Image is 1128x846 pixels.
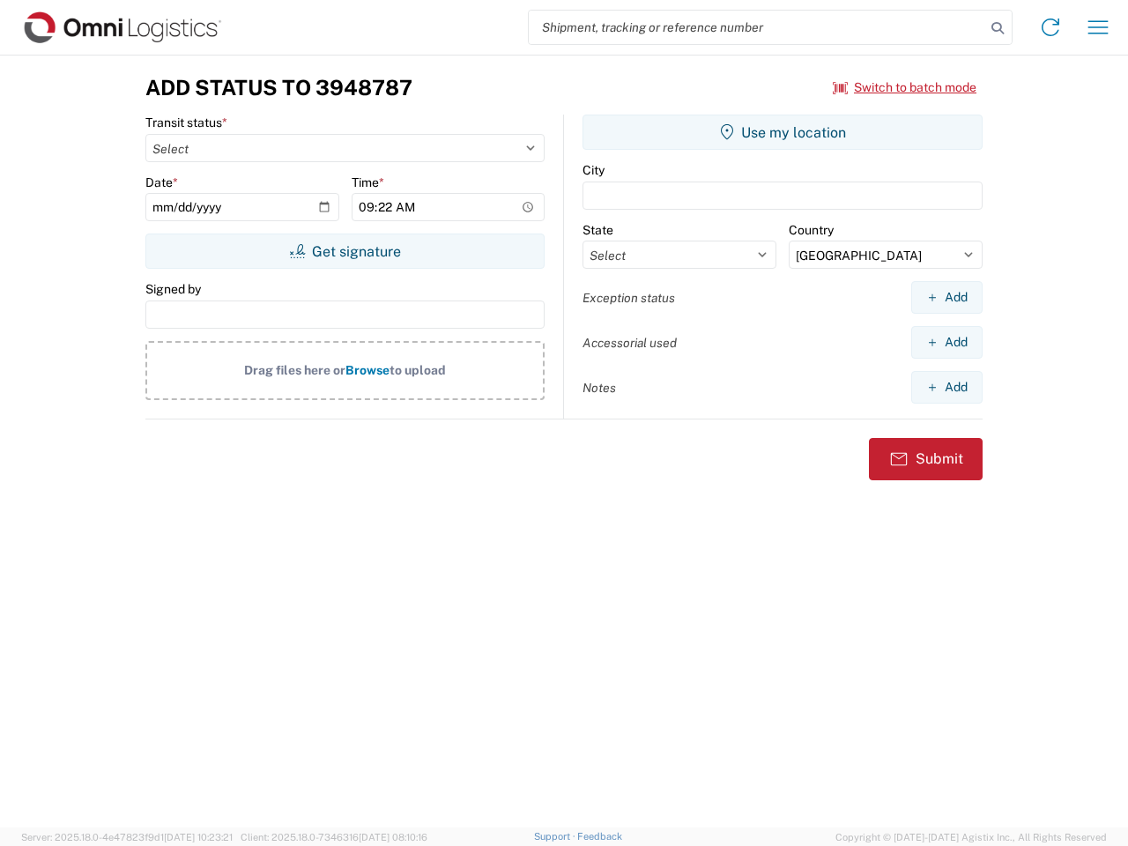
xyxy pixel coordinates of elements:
a: Feedback [577,831,622,842]
label: State [583,222,613,238]
button: Submit [869,438,983,480]
span: Drag files here or [244,363,345,377]
span: Browse [345,363,390,377]
span: [DATE] 10:23:21 [164,832,233,842]
label: Exception status [583,290,675,306]
span: [DATE] 08:10:16 [359,832,427,842]
label: Time [352,174,384,190]
span: Client: 2025.18.0-7346316 [241,832,427,842]
input: Shipment, tracking or reference number [529,11,985,44]
h3: Add Status to 3948787 [145,75,412,100]
label: Signed by [145,281,201,297]
label: Country [789,222,834,238]
span: Server: 2025.18.0-4e47823f9d1 [21,832,233,842]
button: Add [911,326,983,359]
button: Switch to batch mode [833,73,976,102]
button: Add [911,281,983,314]
label: Date [145,174,178,190]
label: Notes [583,380,616,396]
span: to upload [390,363,446,377]
a: Support [534,831,578,842]
span: Copyright © [DATE]-[DATE] Agistix Inc., All Rights Reserved [835,829,1107,845]
button: Use my location [583,115,983,150]
label: Transit status [145,115,227,130]
label: City [583,162,605,178]
button: Add [911,371,983,404]
button: Get signature [145,234,545,269]
label: Accessorial used [583,335,677,351]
